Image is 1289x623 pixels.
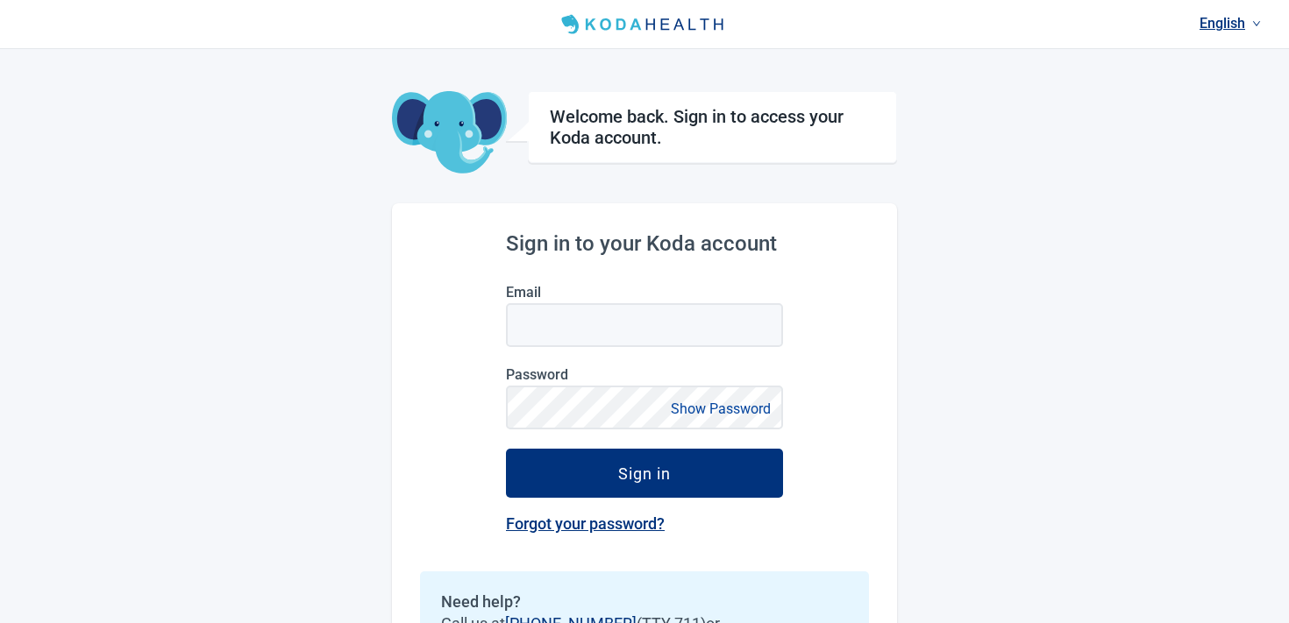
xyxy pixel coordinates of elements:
[1193,9,1268,38] a: Current language: English
[441,592,848,611] h2: Need help?
[554,11,735,39] img: Koda Health
[506,366,783,383] label: Password
[1252,19,1261,28] span: down
[506,284,783,301] label: Email
[392,91,507,175] img: Koda Elephant
[666,397,776,421] button: Show Password
[550,106,875,148] h1: Welcome back. Sign in to access your Koda account.
[506,514,665,533] a: Forgot your password?
[618,464,671,482] div: Sign in
[506,231,783,256] h2: Sign in to your Koda account
[506,449,783,498] button: Sign in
